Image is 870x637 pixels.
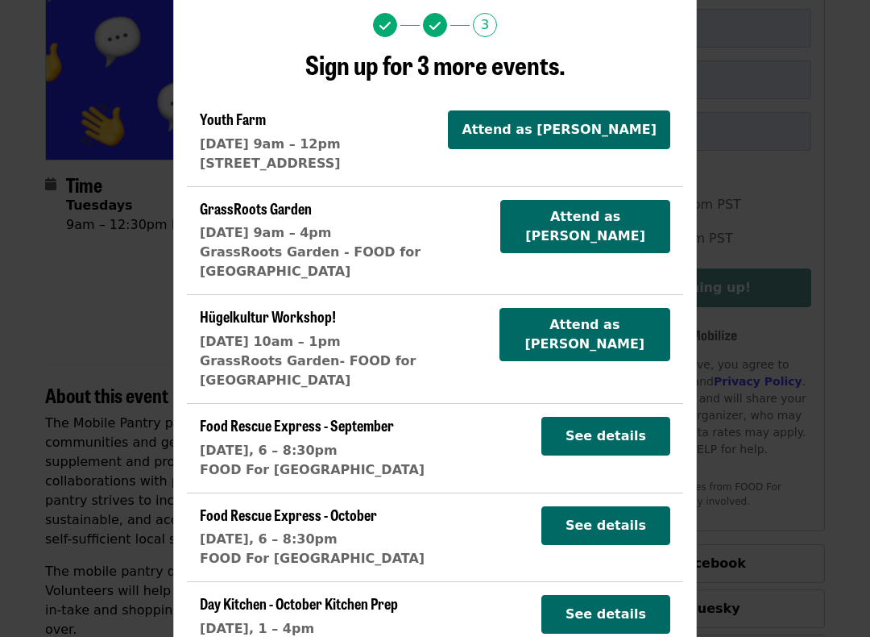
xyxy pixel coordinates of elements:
div: [DATE] 10am – 1pm [200,333,487,352]
button: Attend as [PERSON_NAME] [448,111,670,150]
a: See details [541,607,670,622]
a: Hügelkultur Workshop![DATE] 10am – 1pmGrassRoots Garden- FOOD for [GEOGRAPHIC_DATA] [200,309,487,391]
span: GrassRoots Garden [200,198,312,219]
a: Food Rescue Express - October[DATE], 6 – 8:30pmFOOD For [GEOGRAPHIC_DATA] [200,507,425,570]
a: See details [541,518,670,534]
span: Hügelkultur Workshop! [200,306,336,327]
span: Food Rescue Express - September [200,415,394,436]
span: Food Rescue Express - October [200,505,377,526]
span: Sign up for 3 more events. [305,46,565,84]
div: [DATE] 9am – 12pm [200,135,341,155]
a: See details [541,429,670,444]
div: [DATE], 6 – 8:30pm [200,442,425,461]
i: check icon [429,19,441,35]
button: See details [541,596,670,635]
span: 3 [473,14,497,38]
i: check icon [379,19,391,35]
button: Attend as [PERSON_NAME] [499,309,670,362]
span: Youth Farm [200,109,266,130]
button: See details [541,507,670,546]
div: FOOD For [GEOGRAPHIC_DATA] [200,461,425,481]
div: [STREET_ADDRESS] [200,155,341,174]
a: Youth Farm[DATE] 9am – 12pm[STREET_ADDRESS] [200,111,341,174]
a: Food Rescue Express - September[DATE], 6 – 8:30pmFOOD For [GEOGRAPHIC_DATA] [200,418,425,481]
button: See details [541,418,670,456]
div: GrassRoots Garden- FOOD for [GEOGRAPHIC_DATA] [200,352,487,391]
div: [DATE] 9am – 4pm [200,224,487,244]
div: GrassRoots Garden - FOOD for [GEOGRAPHIC_DATA] [200,244,487,282]
div: FOOD For [GEOGRAPHIC_DATA] [200,550,425,569]
div: [DATE], 6 – 8:30pm [200,531,425,550]
a: GrassRoots Garden[DATE] 9am – 4pmGrassRoots Garden - FOOD for [GEOGRAPHIC_DATA] [200,201,487,283]
span: Day Kitchen - October Kitchen Prep [200,593,398,614]
button: Attend as [PERSON_NAME] [500,201,670,254]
